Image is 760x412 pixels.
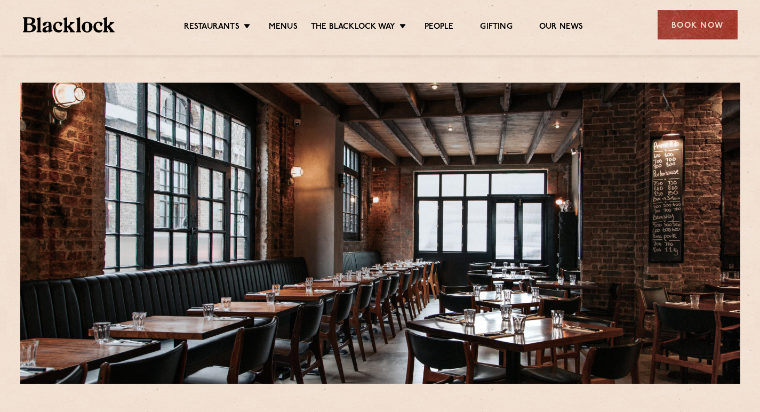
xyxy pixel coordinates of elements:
[269,22,298,34] a: Menus
[480,22,512,34] a: Gifting
[23,17,115,33] img: BL_Textured_Logo-footer-cropped.svg
[311,22,395,34] a: The Blacklock Way
[184,22,239,34] a: Restaurants
[658,10,738,39] div: Book Now
[539,22,583,34] a: Our News
[425,22,453,34] a: People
